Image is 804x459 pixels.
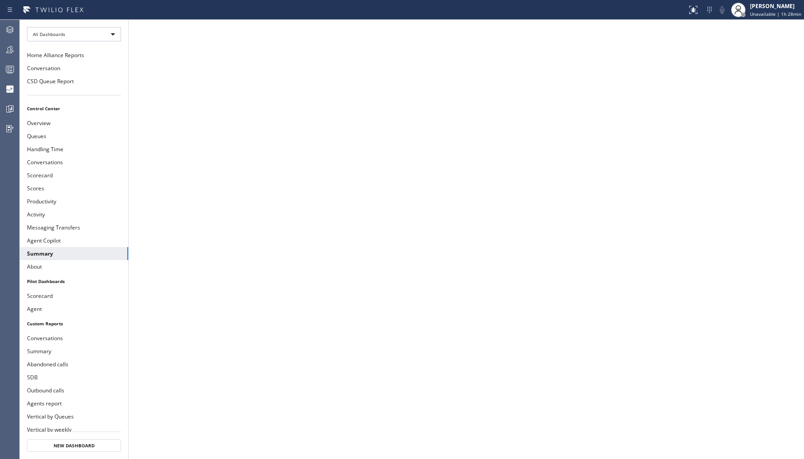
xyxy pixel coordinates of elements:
[20,397,128,410] button: Agents report
[20,130,128,143] button: Queues
[20,143,128,156] button: Handling Time
[750,2,801,10] div: [PERSON_NAME]
[20,182,128,195] button: Scores
[20,260,128,273] button: About
[20,423,128,436] button: Vertical by weekly
[20,234,128,247] button: Agent Copilot
[20,75,128,88] button: CSD Queue Report
[716,4,728,16] button: Mute
[129,20,804,459] iframe: dashboard_9f6bb337dffe
[20,117,128,130] button: Overview
[20,345,128,358] button: Summary
[27,439,121,452] button: New Dashboard
[20,318,128,329] li: Custom Reports
[20,384,128,397] button: Outbound calls
[20,195,128,208] button: Productivity
[20,103,128,114] li: Control Center
[20,156,128,169] button: Conversations
[20,275,128,287] li: Pilot Dashboards
[20,169,128,182] button: Scorecard
[27,27,121,41] div: All Dashboards
[20,302,128,315] button: Agent
[20,62,128,75] button: Conversation
[20,49,128,62] button: Home Alliance Reports
[20,247,128,260] button: Summary
[20,221,128,234] button: Messaging Transfers
[20,358,128,371] button: Abandoned calls
[20,371,128,384] button: SDB
[20,208,128,221] button: Activity
[20,289,128,302] button: Scorecard
[20,410,128,423] button: Vertical by Queues
[20,332,128,345] button: Conversations
[750,11,801,17] span: Unavailable | 1h 28min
